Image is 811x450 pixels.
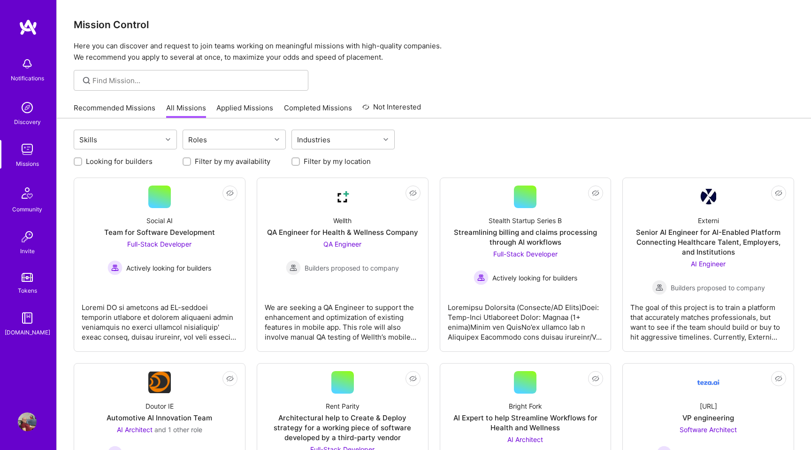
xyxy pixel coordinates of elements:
[592,375,599,382] i: icon EyeClosed
[492,273,577,283] span: Actively looking for builders
[146,216,173,225] div: Social AI
[81,75,92,86] i: icon SearchGrey
[409,375,417,382] i: icon EyeClosed
[680,426,737,434] span: Software Architect
[630,227,786,257] div: Senior AI Engineer for AI-Enabled Platform Connecting Healthcare Talent, Employers, and Institutions
[383,137,388,142] i: icon Chevron
[18,286,37,295] div: Tokens
[630,186,786,344] a: Company LogoExterniSenior AI Engineer for AI-Enabled Platform Connecting Healthcare Talent, Emplo...
[186,133,209,147] div: Roles
[127,240,191,248] span: Full-Stack Developer
[74,103,155,118] a: Recommended Missions
[107,413,212,423] div: Automotive AI Innovation Team
[107,260,122,275] img: Actively looking for builders
[284,103,352,118] a: Completed Missions
[507,435,543,443] span: AI Architect
[126,263,211,273] span: Actively looking for builders
[18,412,37,431] img: User Avatar
[20,246,35,256] div: Invite
[117,426,153,434] span: AI Architect
[333,216,352,225] div: Wellth
[14,117,41,127] div: Discovery
[166,103,206,118] a: All Missions
[691,260,726,268] span: AI Engineer
[77,133,99,147] div: Skills
[448,413,604,433] div: AI Expert to help Streamline Workflows for Health and Wellness
[16,159,39,169] div: Missions
[331,186,354,208] img: Company Logo
[489,216,562,225] div: Stealth Startup Series B
[448,186,604,344] a: Stealth Startup Series BStreamlining billing and claims processing through AI workflowsFull-Stack...
[18,309,37,327] img: guide book
[265,413,421,442] div: Architectural help to Create & Deploy strategy for a working piece of software developed by a thi...
[305,263,399,273] span: Builders proposed to company
[18,98,37,117] img: discovery
[630,295,786,342] div: The goal of this project is to train a platform that accurately matches professionals, but want t...
[775,375,782,382] i: icon EyeClosed
[509,401,542,411] div: Bright Fork
[5,327,50,337] div: [DOMAIN_NAME]
[493,250,558,258] span: Full-Stack Developer
[265,186,421,344] a: Company LogoWellthQA Engineer for Health & Wellness CompanyQA Engineer Builders proposed to compa...
[74,40,794,63] p: Here you can discover and request to join teams working on meaningful missions with high-quality ...
[671,283,765,293] span: Builders proposed to company
[86,156,153,166] label: Looking for builders
[652,280,667,295] img: Builders proposed to company
[286,260,301,275] img: Builders proposed to company
[698,216,719,225] div: Externi
[18,227,37,246] img: Invite
[323,240,361,248] span: QA Engineer
[448,227,604,247] div: Streamlining billing and claims processing through AI workflows
[82,295,237,342] div: Loremi DO si ametcons ad EL-seddoei temporin utlabore et dolorem aliquaeni admin veniamquis no ex...
[195,156,270,166] label: Filter by my availability
[362,101,421,118] a: Not Interested
[15,412,39,431] a: User Avatar
[148,372,171,393] img: Company Logo
[592,189,599,197] i: icon EyeClosed
[697,371,719,394] img: Company Logo
[304,156,371,166] label: Filter by my location
[682,413,734,423] div: VP engineering
[700,401,717,411] div: [URL]
[275,137,279,142] i: icon Chevron
[11,73,44,83] div: Notifications
[775,189,782,197] i: icon EyeClosed
[226,375,234,382] i: icon EyeClosed
[700,189,716,205] img: Company Logo
[409,189,417,197] i: icon EyeClosed
[448,295,604,342] div: Loremipsu Dolorsita (Consecte/AD Elits)Doei: Temp-Inci Utlaboreet Dolor: Magnaa (1+ enima)Minim v...
[18,54,37,73] img: bell
[12,204,42,214] div: Community
[92,76,301,85] input: Find Mission...
[154,426,202,434] span: and 1 other role
[216,103,273,118] a: Applied Missions
[265,295,421,342] div: We are seeking a QA Engineer to support the enhancement and optimization of existing features in ...
[16,182,38,204] img: Community
[104,227,215,237] div: Team for Software Development
[474,270,489,285] img: Actively looking for builders
[145,401,174,411] div: Doutor IE
[166,137,170,142] i: icon Chevron
[226,189,234,197] i: icon EyeClosed
[295,133,333,147] div: Industries
[22,273,33,282] img: tokens
[326,401,360,411] div: Rent Parity
[18,140,37,159] img: teamwork
[19,19,38,36] img: logo
[267,227,418,237] div: QA Engineer for Health & Wellness Company
[82,186,237,344] a: Social AITeam for Software DevelopmentFull-Stack Developer Actively looking for buildersActively ...
[74,19,794,31] h3: Mission Control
